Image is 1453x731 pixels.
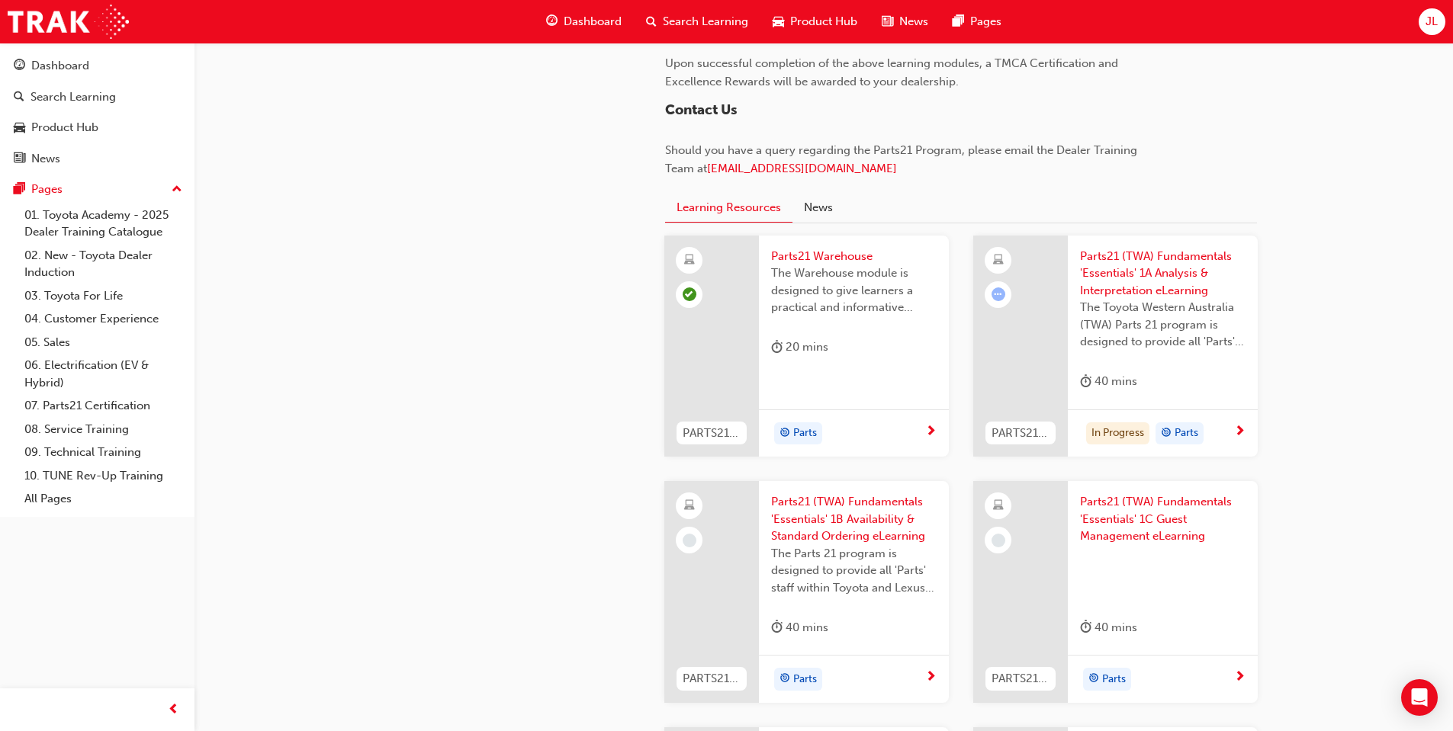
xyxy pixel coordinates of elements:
a: search-iconSearch Learning [634,6,760,37]
a: PARTS21WA_1AESSAI_0823_ELParts21 (TWA) Fundamentals 'Essentials' 1A Analysis & Interpretation eLe... [973,236,1258,457]
div: 20 mins [771,338,828,357]
span: learningResourceType_ELEARNING-icon [993,251,1004,271]
span: next-icon [1234,671,1246,685]
div: Product Hub [31,119,98,136]
a: 09. Technical Training [18,441,188,464]
div: 40 mins [1080,618,1137,637]
span: car-icon [14,121,25,135]
span: The Warehouse module is designed to give learners a practical and informative appreciation of Toy... [771,265,937,316]
span: learningRecordVerb_NONE-icon [992,534,1005,547]
span: Parts [793,425,817,442]
span: Upon successful completion of the above learning modules, a TMCA Certification and Excellence Rew... [665,56,1121,88]
span: target-icon [780,424,790,444]
span: next-icon [1234,425,1246,439]
span: prev-icon [168,701,179,720]
div: Open Intercom Messenger [1401,679,1438,716]
span: Contact Us [665,101,737,118]
span: duration-icon [771,618,783,637]
a: [EMAIL_ADDRESS][DOMAIN_NAME] [707,162,897,175]
button: DashboardSearch LearningProduct HubNews [6,49,188,175]
span: Product Hub [790,13,857,30]
span: next-icon [925,671,937,685]
span: learningResourceType_ELEARNING-icon [993,496,1004,516]
span: Should you have a query regarding the Parts21 Program, please email the Dealer Training Team at [665,143,1140,175]
button: Learning Resources [665,193,792,223]
span: News [899,13,928,30]
a: 04. Customer Experience [18,307,188,331]
div: Search Learning [31,88,116,106]
span: Pages [970,13,1001,30]
span: Parts [793,671,817,688]
span: guage-icon [14,59,25,73]
a: 07. Parts21 Certification [18,394,188,418]
div: 40 mins [1080,372,1137,391]
span: learningRecordVerb_NONE-icon [683,534,696,547]
a: 05. Sales [18,331,188,354]
button: JL [1419,8,1445,35]
span: target-icon [1088,669,1099,689]
a: Product Hub [6,114,188,142]
a: 01. Toyota Academy - 2025 Dealer Training Catalogue [18,204,188,244]
span: JL [1426,13,1438,30]
div: In Progress [1086,422,1149,445]
a: news-iconNews [870,6,940,37]
span: news-icon [14,152,25,166]
span: Parts21 (TWA) Fundamentals 'Essentials' 1B Availability & Standard Ordering eLearning [771,493,937,545]
span: duration-icon [1080,618,1091,637]
span: pages-icon [14,183,25,197]
span: learningResourceType_ELEARNING-icon [684,496,695,516]
a: 06. Electrification (EV & Hybrid) [18,354,188,394]
button: Pages [6,175,188,204]
a: All Pages [18,487,188,511]
span: Dashboard [564,13,622,30]
button: News [792,193,844,222]
a: 02. New - Toyota Dealer Induction [18,244,188,284]
span: target-icon [1161,424,1172,444]
span: PARTS21WA_1AESSAI_0823_EL [992,425,1050,442]
div: Dashboard [31,57,89,75]
a: Search Learning [6,83,188,111]
a: 03. Toyota For Life [18,284,188,308]
span: learningResourceType_ELEARNING-icon [684,251,695,271]
a: News [6,145,188,173]
span: pages-icon [953,12,964,31]
span: The Toyota Western Australia (TWA) Parts 21 program is designed to provide all 'Parts' staff with... [1080,299,1246,351]
a: car-iconProduct Hub [760,6,870,37]
span: Parts21 (TWA) Fundamentals 'Essentials' 1C Guest Management eLearning [1080,493,1246,545]
span: Parts [1102,671,1126,688]
img: Trak [8,5,129,39]
div: 40 mins [771,618,828,637]
a: 08. Service Training [18,418,188,441]
span: search-icon [14,91,24,104]
span: search-icon [646,12,657,31]
span: news-icon [882,12,893,31]
a: guage-iconDashboard [534,6,634,37]
a: PARTS21_WAREH_N1021_ELParts21 WarehouseThe Warehouse module is designed to give learners a practi... [664,236,949,457]
span: Parts21 Warehouse [771,248,937,265]
span: duration-icon [1080,372,1091,391]
span: PARTS21_WAREH_N1021_EL [683,425,741,442]
span: Parts [1175,425,1198,442]
a: pages-iconPages [940,6,1014,37]
a: 10. TUNE Rev-Up Training [18,464,188,488]
span: duration-icon [771,338,783,357]
span: car-icon [773,12,784,31]
span: next-icon [925,425,937,439]
span: learningRecordVerb_COMPLETE-icon [683,287,696,301]
span: guage-icon [546,12,558,31]
span: Parts21 (TWA) Fundamentals 'Essentials' 1A Analysis & Interpretation eLearning [1080,248,1246,300]
div: News [31,150,60,168]
a: PARTS21WA_1ACSSGM_0823_ELParts21 (TWA) Fundamentals 'Essentials' 1C Guest Management eLearningdur... [973,481,1258,703]
div: Pages [31,181,63,198]
a: Dashboard [6,52,188,80]
span: Search Learning [663,13,748,30]
a: PARTS21WA_1BESSAO_0823_ELParts21 (TWA) Fundamentals 'Essentials' 1B Availability & Standard Order... [664,481,949,703]
span: PARTS21WA_1ACSSGM_0823_EL [992,670,1050,688]
span: target-icon [780,669,790,689]
span: learningRecordVerb_ATTEMPT-icon [992,287,1005,301]
span: The Parts 21 program is designed to provide all 'Parts' staff within Toyota and Lexus dealerships... [771,545,937,597]
span: PARTS21WA_1BESSAO_0823_EL [683,670,741,688]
